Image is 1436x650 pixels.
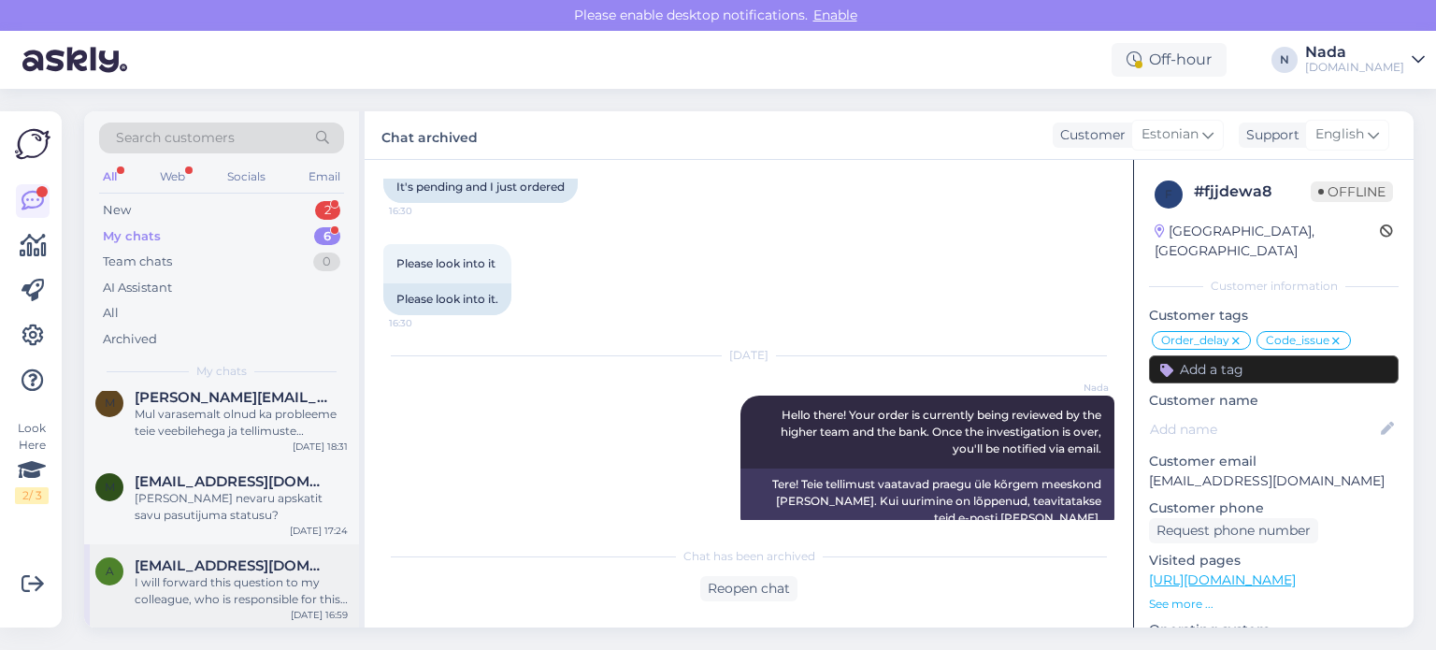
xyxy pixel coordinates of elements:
[740,469,1114,534] div: Tere! Teie tellimust vaatavad praegu üle kõrgem meeskond [PERSON_NAME]. Kui uurimine on lõppenud,...
[196,363,247,380] span: My chats
[1239,125,1300,145] div: Support
[1194,181,1311,203] div: # fjjdewa8
[103,304,119,323] div: All
[313,253,340,271] div: 0
[135,473,329,490] span: martinscelms4@gmail.com
[15,420,49,504] div: Look Here
[1149,452,1399,471] p: Customer email
[290,524,348,538] div: [DATE] 17:24
[1305,60,1404,75] div: [DOMAIN_NAME]
[15,487,49,504] div: 2 / 3
[389,204,459,218] span: 16:30
[700,576,797,601] div: Reopen chat
[808,7,863,23] span: Enable
[135,389,329,406] span: marcelpov@gmail.com
[1149,596,1399,613] p: See more ...
[1305,45,1404,60] div: Nada
[389,316,459,330] span: 16:30
[156,165,189,189] div: Web
[1161,335,1229,346] span: Order_delay
[1053,125,1126,145] div: Customer
[1165,187,1172,201] span: f
[1149,391,1399,411] p: Customer name
[105,396,115,410] span: m
[1149,355,1399,383] input: Add a tag
[1266,335,1329,346] span: Code_issue
[99,165,121,189] div: All
[135,574,348,608] div: I will forward this question to my colleague, who is responsible for this. The reply will be here...
[1315,124,1364,145] span: English
[103,201,131,220] div: New
[1149,571,1296,588] a: [URL][DOMAIN_NAME]
[1149,518,1318,543] div: Request phone number
[383,171,578,203] div: It's pending and I just ordered
[383,347,1114,364] div: [DATE]
[305,165,344,189] div: Email
[223,165,269,189] div: Socials
[105,480,115,494] span: m
[1149,306,1399,325] p: Customer tags
[135,557,329,574] span: andrewtatesview1@gmail.com
[1112,43,1227,77] div: Off-hour
[135,406,348,440] div: Mul varasemalt olnud ka probleeme teie veebilehega ja tellimuste [PERSON_NAME] jõudmisega [PERSON...
[15,126,50,162] img: Askly Logo
[135,490,348,524] div: [PERSON_NAME] nevaru apskatit savu pasutijuma statusu?
[293,440,348,454] div: [DATE] 18:31
[1305,45,1425,75] a: Nada[DOMAIN_NAME]
[1149,278,1399,295] div: Customer information
[314,227,340,246] div: 6
[291,608,348,622] div: [DATE] 16:59
[383,283,511,315] div: Please look into it.
[1149,620,1399,640] p: Operating system
[683,548,815,565] span: Chat has been archived
[396,256,495,270] span: Please look into it
[103,330,157,349] div: Archived
[103,253,172,271] div: Team chats
[1271,47,1298,73] div: N
[381,123,478,148] label: Chat archived
[1150,419,1377,440] input: Add name
[103,279,172,297] div: AI Assistant
[1039,381,1109,395] span: Nada
[1149,498,1399,518] p: Customer phone
[1142,124,1199,145] span: Estonian
[1149,471,1399,491] p: [EMAIL_ADDRESS][DOMAIN_NAME]
[781,408,1104,455] span: Hello there! Your order is currently being reviewed by the higher team and the bank. Once the inv...
[1149,551,1399,571] p: Visited pages
[1311,181,1393,202] span: Offline
[106,564,114,578] span: a
[1155,222,1380,261] div: [GEOGRAPHIC_DATA], [GEOGRAPHIC_DATA]
[315,201,340,220] div: 2
[116,128,235,148] span: Search customers
[103,227,161,246] div: My chats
